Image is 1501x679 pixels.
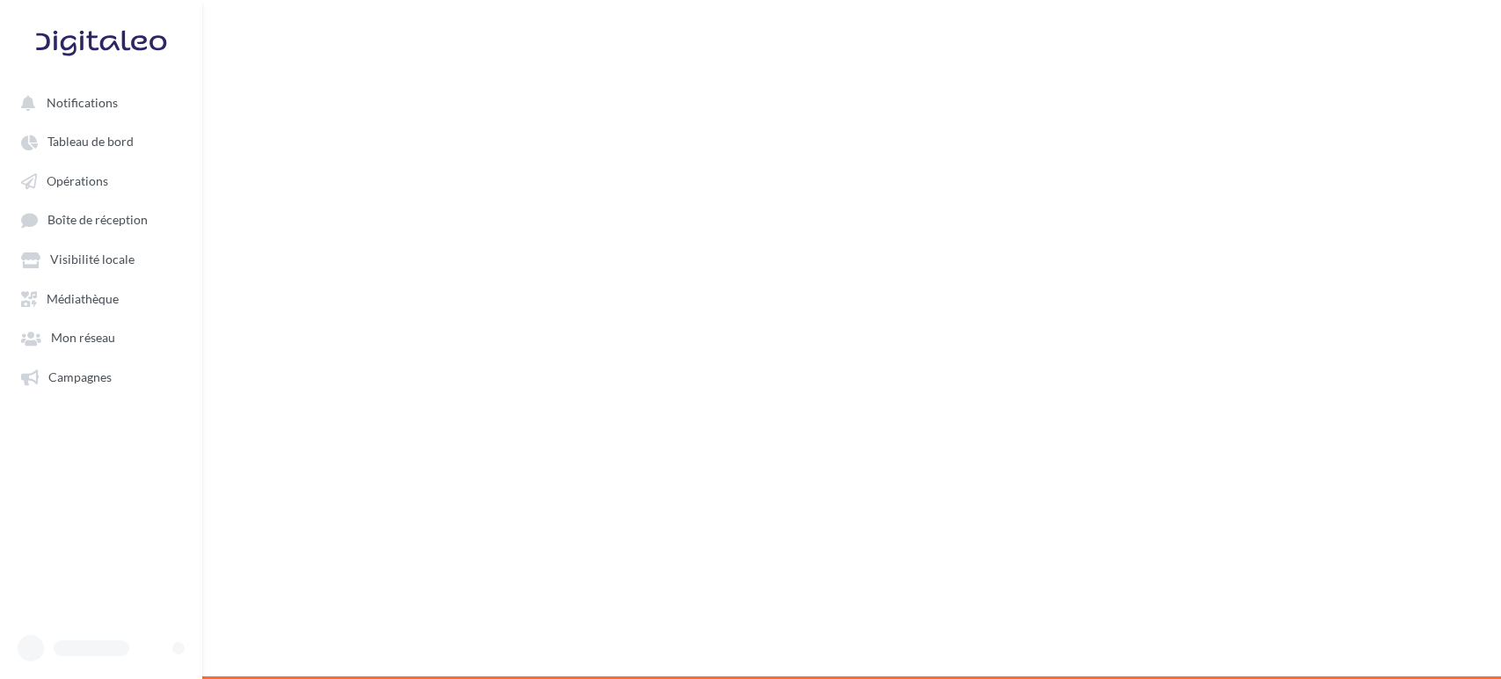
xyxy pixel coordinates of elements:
a: Tableau de bord [11,125,192,157]
span: Campagnes [48,369,112,384]
span: Boîte de réception [47,213,148,228]
a: Opérations [11,164,192,196]
span: Tableau de bord [47,135,134,150]
span: Mon réseau [51,331,115,346]
a: Médiathèque [11,282,192,314]
span: Opérations [47,173,108,188]
a: Boîte de réception [11,203,192,236]
span: Médiathèque [47,291,119,306]
button: Notifications [11,86,185,118]
span: Visibilité locale [50,252,135,267]
a: Campagnes [11,361,192,392]
a: Mon réseau [11,321,192,353]
a: Visibilité locale [11,243,192,274]
span: Notifications [47,95,118,110]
